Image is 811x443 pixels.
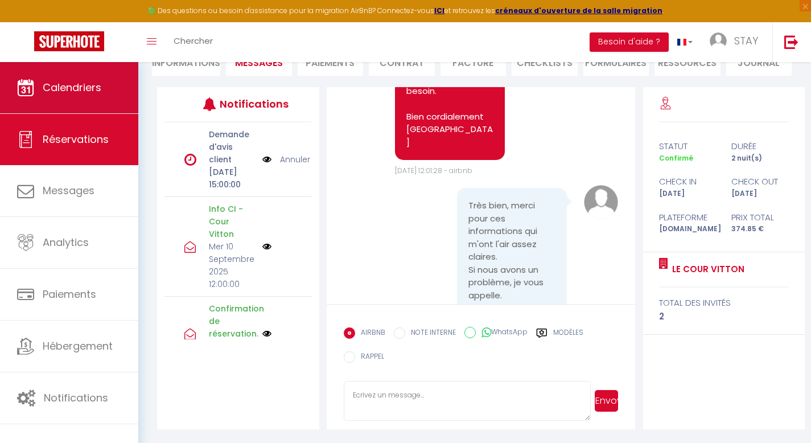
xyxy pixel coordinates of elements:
div: Prix total [724,211,796,224]
iframe: Chat [763,392,802,434]
img: logout [784,35,798,49]
button: Ouvrir le widget de chat LiveChat [9,5,43,39]
span: Hébergement [43,339,113,353]
pre: Très bien, merci pour ces informations qui m'ont l'air assez claires. Si nous avons un problème, ... [468,199,555,327]
p: Demande d'avis client [209,128,255,166]
a: ICI [434,6,444,15]
img: Super Booking [34,31,104,51]
span: Calendriers [43,80,101,95]
h3: Notifications [220,91,281,117]
div: [DOMAIN_NAME] [652,224,724,235]
span: Messages [43,183,94,198]
div: 374.85 € [724,224,796,235]
img: NO IMAGE [262,329,271,338]
a: Le Cour Vitton [668,262,744,276]
p: Info CI - Cour Vitton [209,203,255,240]
span: Notifications [44,391,108,405]
span: STAY [734,34,758,48]
span: Confirmé [659,153,693,163]
div: statut [652,140,724,153]
div: 2 nuit(s) [724,153,796,164]
a: Chercher [165,22,221,62]
a: Annuler [280,153,310,166]
div: 2 [659,310,789,323]
label: WhatsApp [476,327,528,339]
img: NO IMAGE [262,153,271,166]
div: Plateforme [652,211,724,224]
button: Besoin d'aide ? [590,32,669,52]
a: ... STAY [701,22,772,62]
img: NO IMAGE [262,242,271,251]
label: Modèles [553,327,583,342]
span: Paiements [43,287,96,301]
p: [DATE] 15:00:00 [209,166,255,191]
img: avatar.png [584,185,618,219]
span: Analytics [43,235,89,249]
label: AIRBNB [355,327,385,340]
div: durée [724,140,796,153]
p: Confirmation de réservation. [209,302,255,340]
div: check out [724,175,796,188]
label: NOTE INTERNE [405,327,456,340]
div: check in [652,175,724,188]
span: Réservations [43,132,109,146]
span: Messages [235,56,283,69]
label: RAPPEL [355,351,384,364]
img: ... [710,32,727,50]
div: total des invités [659,296,789,310]
div: [DATE] [652,188,724,199]
p: Mer 10 Septembre 2025 12:00:00 [209,240,255,290]
span: [DATE] 12:01:28 - airbnb [395,166,472,175]
a: créneaux d'ouverture de la salle migration [495,6,662,15]
span: Chercher [174,35,213,47]
div: [DATE] [724,188,796,199]
button: Envoyer [595,390,618,412]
